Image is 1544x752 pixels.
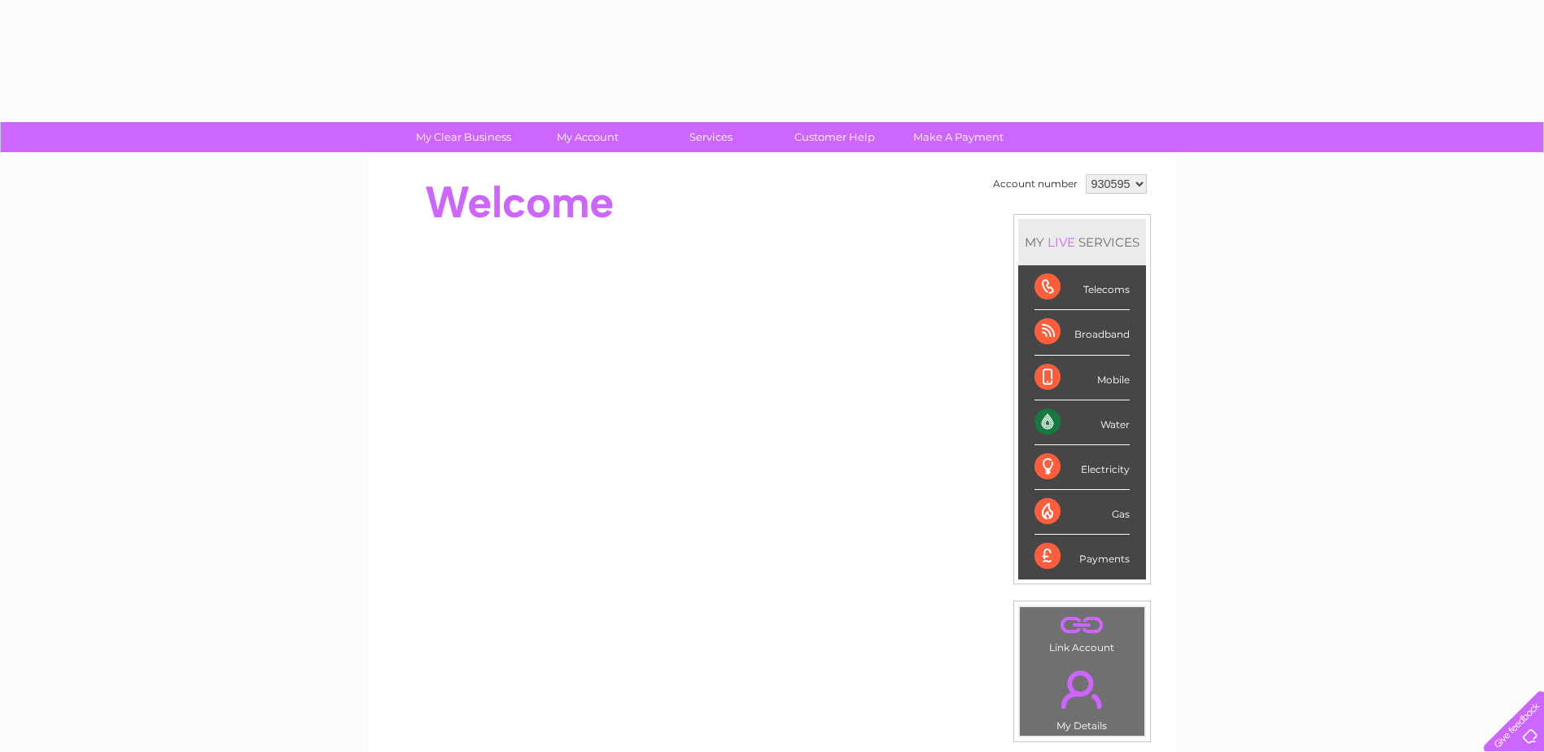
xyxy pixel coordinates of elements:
[520,122,654,152] a: My Account
[989,170,1082,198] td: Account number
[768,122,902,152] a: Customer Help
[396,122,531,152] a: My Clear Business
[891,122,1026,152] a: Make A Payment
[1034,265,1130,310] div: Telecoms
[1019,657,1145,737] td: My Details
[1034,310,1130,355] div: Broadband
[1034,535,1130,579] div: Payments
[1019,606,1145,658] td: Link Account
[1024,661,1140,718] a: .
[1034,356,1130,400] div: Mobile
[1034,490,1130,535] div: Gas
[1018,219,1146,265] div: MY SERVICES
[1044,234,1078,250] div: LIVE
[1034,445,1130,490] div: Electricity
[1034,400,1130,445] div: Water
[644,122,778,152] a: Services
[1024,611,1140,640] a: .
